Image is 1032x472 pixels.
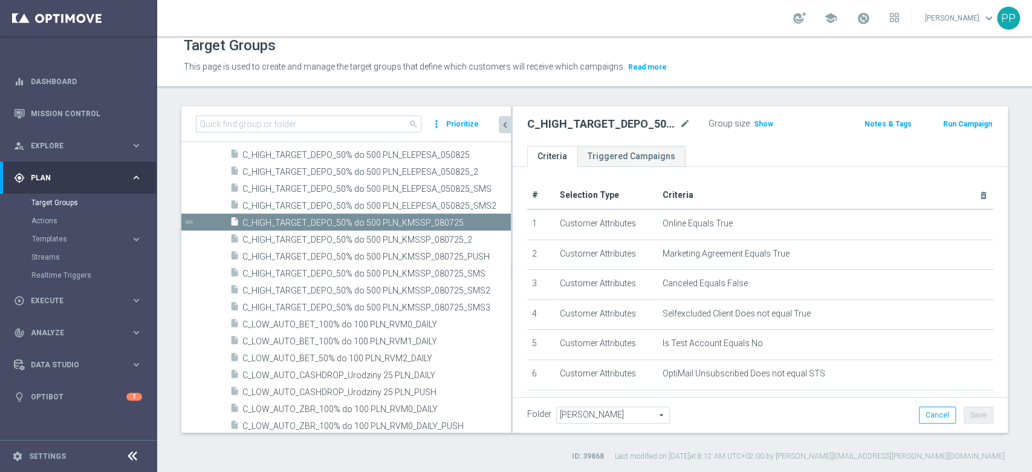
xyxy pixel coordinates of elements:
[982,11,996,25] span: keyboard_arrow_down
[527,300,555,330] td: 4
[230,234,239,247] i: insert_drive_file
[13,296,143,306] button: play_circle_outline Execute keyboard_arrow_right
[527,409,551,419] label: Folder
[184,62,625,71] span: This page is used to create and manage the target groups that define which customers will receive...
[942,117,993,131] button: Run Campaign
[14,381,142,413] div: Optibot
[555,359,658,390] td: Customer Attributes
[31,194,156,212] div: Target Groups
[131,327,142,338] i: keyboard_arrow_right
[863,117,913,131] button: Notes & Tags
[29,453,66,460] a: Settings
[499,119,511,131] i: chevron_left
[14,172,131,183] div: Plan
[14,392,25,402] i: lightbulb
[527,240,555,270] td: 2
[14,359,131,370] div: Data Studio
[230,386,239,400] i: insert_drive_file
[242,167,511,177] span: C_HIGH_TARGET_DEPO_50% do 500 PLN_ELEPESA_050825_2
[663,190,693,200] span: Criteria
[230,420,239,434] i: insert_drive_file
[242,269,511,279] span: C_HIGH_TARGET_DEPO_50% do 500 PLN_KMSSP_080725_SMS
[31,381,126,413] a: Optibot
[31,65,142,97] a: Dashboard
[184,37,276,54] h1: Target Groups
[14,172,25,183] i: gps_fixed
[230,335,239,349] i: insert_drive_file
[527,182,555,209] th: #
[230,183,239,197] i: insert_drive_file
[31,329,131,336] span: Analyze
[242,320,511,330] span: C_LOW_AUTO_BET_100% do 100 PLN_RVM0_DAILY
[555,330,658,360] td: Customer Attributes
[555,300,658,330] td: Customer Attributes
[13,173,143,183] button: gps_fixed Plan keyboard_arrow_right
[242,252,511,262] span: C_HIGH_TARGET_DEPO_50% do 500 PLN_KMSSP_080725_PUSH
[230,251,239,264] i: insert_drive_file
[31,270,126,280] a: Realtime Triggers
[13,141,143,151] button: person_search Explore keyboard_arrow_right
[824,11,837,25] span: school
[430,116,443,133] i: more_vert
[979,191,988,200] i: delete_forever
[242,387,511,398] span: C_LOW_AUTO_CASHDROP_Urodziny 25 PLN_PUSH
[242,303,511,313] span: C_HIGH_TARGET_DEPO_50% do 500 PLN_KMSSP_080725_SMS3
[242,370,511,381] span: C_LOW_AUTO_CASHDROP_Urodziny 25 PLN_DAILY
[31,230,156,248] div: Templates
[13,109,143,119] button: Mission Control
[13,328,143,338] div: track_changes Analyze keyboard_arrow_right
[31,252,126,262] a: Streams
[13,360,143,370] button: Data Studio keyboard_arrow_right
[31,266,156,284] div: Realtime Triggers
[242,286,511,296] span: C_HIGH_TARGET_DEPO_50% do 500 PLN_KMSSP_080725_SMS2
[527,209,555,240] td: 1
[12,451,23,462] i: settings
[527,270,555,300] td: 3
[242,421,511,431] span: C_LOW_AUTO_ZBR_100% do 100 PLN_RVM0_DAILY_PUSH
[14,76,25,87] i: equalizer
[444,116,481,133] button: Prioritize
[131,295,142,306] i: keyboard_arrow_right
[555,182,658,209] th: Selection Type
[131,140,142,151] i: keyboard_arrow_right
[555,270,658,300] td: Customer Attributes
[964,407,993,424] button: Save
[499,116,511,133] button: chevron_left
[13,392,143,402] button: lightbulb Optibot 2
[230,403,239,417] i: insert_drive_file
[242,218,511,228] span: C_HIGH_TARGET_DEPO_50% do 500 PLN_KMSSP_080725
[663,338,763,349] span: Is Test Account Equals No
[131,359,142,370] i: keyboard_arrow_right
[555,390,658,420] td: Existing Target Group
[14,140,25,151] i: person_search
[230,369,239,383] i: insert_drive_file
[31,361,131,369] span: Data Studio
[527,359,555,390] td: 6
[527,390,555,420] td: 7
[663,369,825,379] span: OptiMail Unsubscribed Does not equal STS
[572,451,604,462] label: ID: 39868
[31,234,143,244] button: Templates keyboard_arrow_right
[663,278,748,289] span: Canceled Equals False
[13,77,143,87] button: equalizer Dashboard
[14,140,131,151] div: Explore
[31,216,126,226] a: Actions
[555,240,658,270] td: Customer Attributes
[31,174,131,182] span: Plan
[242,336,511,347] span: C_LOW_AUTO_BET_100% do 100 PLN_RVM1_DAILY
[924,9,997,27] a: [PERSON_NAME]keyboard_arrow_down
[196,116,421,133] input: Quick find group or folder
[577,146,686,167] a: Triggered Campaigns
[615,451,1005,462] label: Last modified on [DATE] at 8:12 AM UTC+02:00 by [PERSON_NAME][EMAIL_ADDRESS][PERSON_NAME][DOMAIN_...
[126,393,142,401] div: 2
[31,248,156,266] div: Streams
[31,142,131,149] span: Explore
[230,200,239,214] i: insert_drive_file
[230,166,239,180] i: insert_drive_file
